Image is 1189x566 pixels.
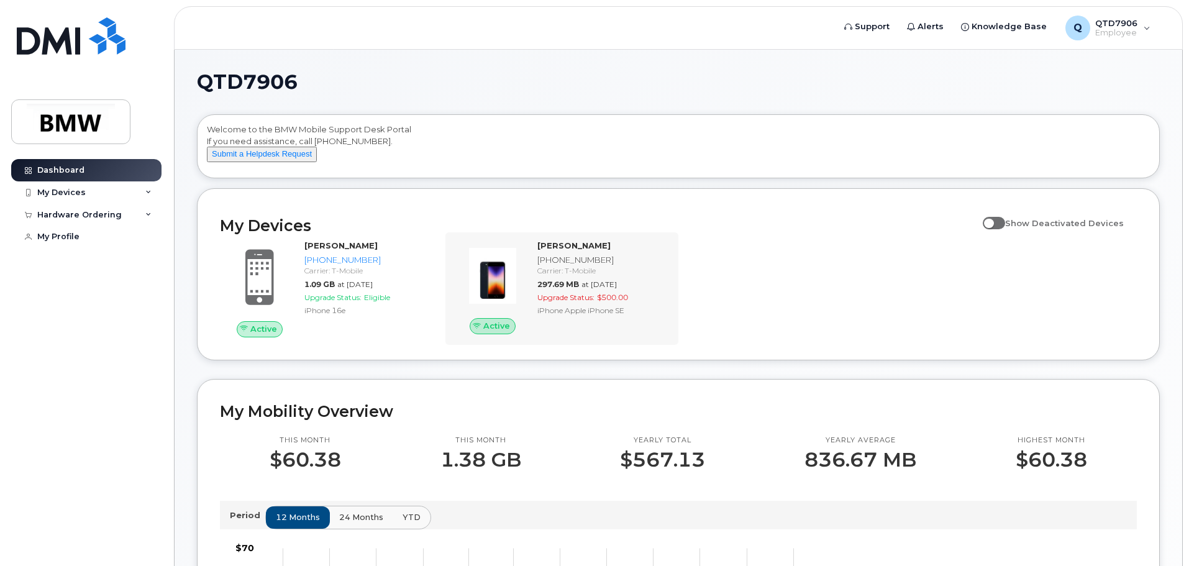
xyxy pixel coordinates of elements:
[304,305,433,316] div: iPhone 16e
[483,320,510,332] span: Active
[537,265,666,276] div: Carrier: T-Mobile
[463,246,522,306] img: image20231002-3703462-10zne2t.jpeg
[197,73,298,91] span: QTD7906
[220,240,438,337] a: Active[PERSON_NAME][PHONE_NUMBER]Carrier: T-Mobile1.09 GBat [DATE]Upgrade Status:EligibleiPhone 16e
[220,402,1137,421] h2: My Mobility Overview
[364,293,390,302] span: Eligible
[304,265,433,276] div: Carrier: T-Mobile
[235,542,254,554] tspan: $70
[597,293,628,302] span: $500.00
[620,449,705,471] p: $567.13
[207,124,1150,173] div: Welcome to the BMW Mobile Support Desk Portal If you need assistance, call [PHONE_NUMBER].
[337,280,373,289] span: at [DATE]
[804,449,916,471] p: 836.67 MB
[220,216,977,235] h2: My Devices
[537,280,579,289] span: 297.69 MB
[537,240,611,250] strong: [PERSON_NAME]
[304,293,362,302] span: Upgrade Status:
[804,436,916,445] p: Yearly average
[1016,436,1087,445] p: Highest month
[537,254,666,266] div: [PHONE_NUMBER]
[230,509,265,521] p: Period
[403,511,421,523] span: YTD
[339,511,383,523] span: 24 months
[983,211,993,221] input: Show Deactivated Devices
[581,280,617,289] span: at [DATE]
[270,449,341,471] p: $60.38
[270,436,341,445] p: This month
[620,436,705,445] p: Yearly total
[537,293,594,302] span: Upgrade Status:
[207,148,317,158] a: Submit a Helpdesk Request
[440,449,521,471] p: 1.38 GB
[304,254,433,266] div: [PHONE_NUMBER]
[304,240,378,250] strong: [PERSON_NAME]
[1005,218,1124,228] span: Show Deactivated Devices
[537,305,666,316] div: iPhone Apple iPhone SE
[1135,512,1180,557] iframe: Messenger Launcher
[304,280,335,289] span: 1.09 GB
[207,147,317,162] button: Submit a Helpdesk Request
[250,323,277,335] span: Active
[1016,449,1087,471] p: $60.38
[440,436,521,445] p: This month
[453,240,671,334] a: Active[PERSON_NAME][PHONE_NUMBER]Carrier: T-Mobile297.69 MBat [DATE]Upgrade Status:$500.00iPhone ...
